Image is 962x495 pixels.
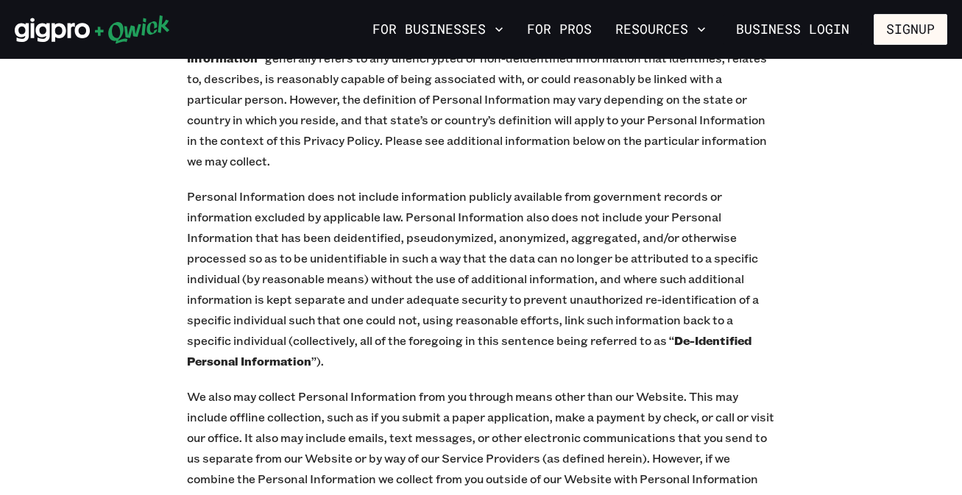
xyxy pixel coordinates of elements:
a: For Pros [521,17,598,42]
button: For Businesses [367,17,509,42]
button: Signup [874,14,947,45]
button: Resources [609,17,712,42]
p: Personal Information does not include information publicly available from government records or i... [187,186,776,371]
a: Business Login [724,14,862,45]
p: This Privacy Policy covers our treatment of your personally identifiable information. “ ” general... [187,27,776,171]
